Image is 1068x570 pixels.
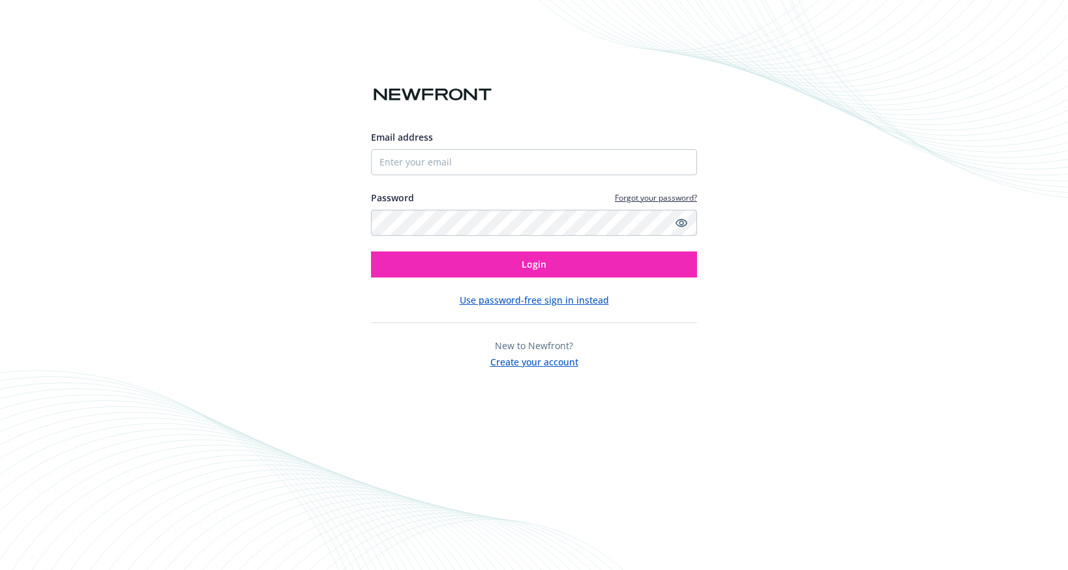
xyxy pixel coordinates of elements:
img: Newfront logo [371,83,494,106]
span: New to Newfront? [495,339,573,352]
button: Login [371,251,697,278]
label: Password [371,191,414,205]
button: Create your account [490,352,578,369]
span: Email address [371,131,433,143]
a: Show password [674,215,689,231]
a: Forgot your password? [615,192,697,203]
input: Enter your password [371,210,697,236]
input: Enter your email [371,149,697,175]
span: Login [522,258,546,270]
button: Use password-free sign in instead [460,293,609,307]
